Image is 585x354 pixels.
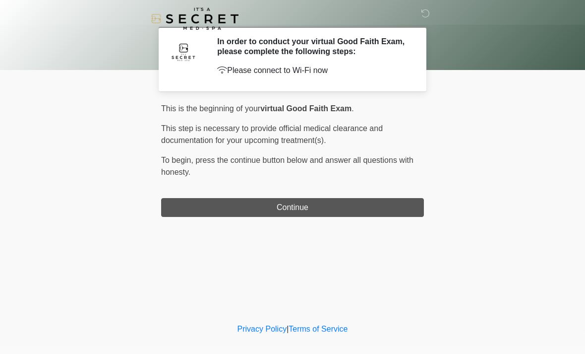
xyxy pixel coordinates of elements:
[217,37,409,56] h2: In order to conduct your virtual Good Faith Exam, please complete the following steps:
[237,325,287,333] a: Privacy Policy
[351,104,353,113] span: .
[161,156,195,164] span: To begin,
[161,198,424,217] button: Continue
[260,104,351,113] strong: virtual Good Faith Exam
[169,37,198,67] img: Agent Avatar
[161,156,413,176] span: press the continue button below and answer all questions with honesty.
[161,104,260,113] span: This is the beginning of your
[287,325,289,333] a: |
[161,124,383,144] span: This step is necessary to provide official medical clearance and documentation for your upcoming ...
[217,65,409,76] p: Please connect to Wi-Fi now
[151,7,238,30] img: It's A Secret Med Spa Logo
[289,325,348,333] a: Terms of Service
